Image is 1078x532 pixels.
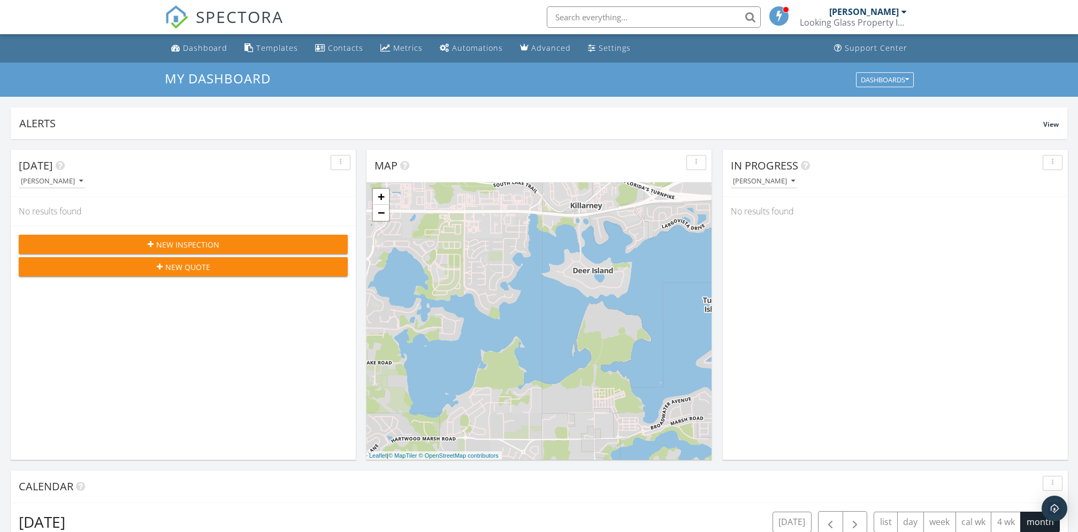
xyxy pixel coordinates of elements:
a: © MapTiler [388,452,417,459]
span: [DATE] [19,158,53,173]
a: Leaflet [369,452,387,459]
div: No results found [723,197,1068,226]
button: [PERSON_NAME] [731,174,797,189]
a: Contacts [311,38,368,58]
div: Metrics [393,43,423,53]
div: Settings [599,43,631,53]
button: New Quote [19,257,348,276]
input: Search everything... [547,6,761,28]
a: Metrics [376,38,427,58]
div: | [366,451,501,460]
div: Contacts [328,43,363,53]
a: Settings [584,38,635,58]
div: Advanced [531,43,571,53]
a: Dashboard [167,38,232,58]
div: Automations [452,43,503,53]
div: [PERSON_NAME] [21,178,83,185]
span: Calendar [19,479,73,494]
div: [PERSON_NAME] [733,178,795,185]
a: SPECTORA [165,14,284,37]
button: [PERSON_NAME] [19,174,85,189]
span: View [1043,120,1059,129]
div: No results found [11,197,356,226]
div: Open Intercom Messenger [1042,496,1067,521]
div: Alerts [19,116,1043,130]
div: Looking Glass Property Inspections, LLC. [800,17,907,28]
span: SPECTORA [196,5,284,28]
div: Templates [256,43,298,53]
a: © OpenStreetMap contributors [419,452,499,459]
img: The Best Home Inspection Software - Spectora [165,5,188,29]
a: Advanced [516,38,575,58]
div: Dashboards [861,76,909,83]
span: New Inspection [156,239,219,250]
a: Support Center [830,38,912,58]
a: Templates [240,38,302,58]
div: Dashboard [183,43,227,53]
a: Automations (Basic) [435,38,507,58]
span: My Dashboard [165,70,271,87]
a: Zoom in [373,189,389,205]
span: In Progress [731,158,798,173]
a: Zoom out [373,205,389,221]
button: New Inspection [19,235,348,254]
div: Support Center [845,43,907,53]
span: New Quote [165,261,210,273]
div: [PERSON_NAME] [829,6,899,17]
span: Map [374,158,397,173]
button: Dashboards [856,72,914,87]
